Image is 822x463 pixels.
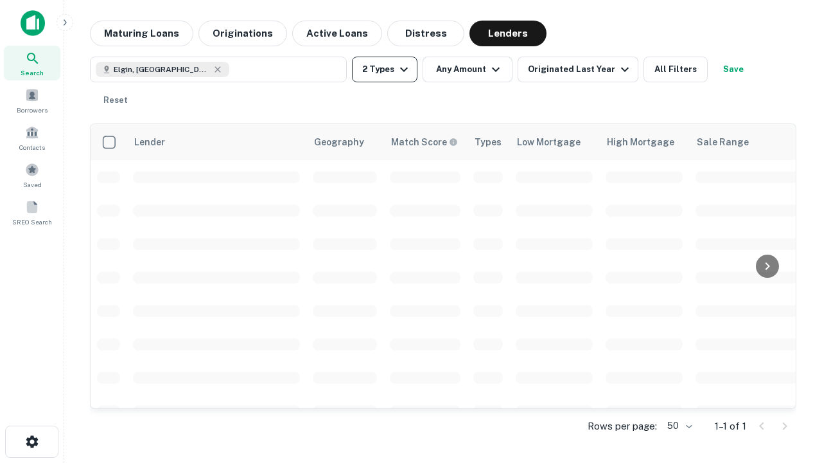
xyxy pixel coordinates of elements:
[21,68,44,78] span: Search
[90,57,347,82] button: Elgin, [GEOGRAPHIC_DATA], [GEOGRAPHIC_DATA]
[383,124,467,160] th: Capitalize uses an advanced AI algorithm to match your search with the best lender. The match sco...
[475,134,502,150] div: Types
[314,134,364,150] div: Geography
[518,57,638,82] button: Originated Last Year
[4,120,60,155] a: Contacts
[643,57,708,82] button: All Filters
[306,124,383,160] th: Geography
[198,21,287,46] button: Originations
[713,57,754,82] button: Save your search to get updates of matches that match your search criteria.
[114,64,210,75] span: Elgin, [GEOGRAPHIC_DATA], [GEOGRAPHIC_DATA]
[4,195,60,230] a: SREO Search
[607,134,674,150] div: High Mortgage
[697,134,749,150] div: Sale Range
[588,419,657,434] p: Rows per page:
[517,134,581,150] div: Low Mortgage
[12,217,52,227] span: SREO Search
[4,158,60,192] a: Saved
[4,46,60,80] a: Search
[528,62,633,77] div: Originated Last Year
[599,124,689,160] th: High Mortgage
[134,134,165,150] div: Lender
[467,124,509,160] th: Types
[19,142,45,152] span: Contacts
[95,87,136,113] button: Reset
[715,419,746,434] p: 1–1 of 1
[21,10,45,36] img: capitalize-icon.png
[387,21,464,46] button: Distress
[509,124,599,160] th: Low Mortgage
[758,360,822,422] iframe: Chat Widget
[391,135,458,149] div: Capitalize uses an advanced AI algorithm to match your search with the best lender. The match sco...
[391,135,455,149] h6: Match Score
[4,83,60,118] a: Borrowers
[23,179,42,190] span: Saved
[352,57,417,82] button: 2 Types
[90,21,193,46] button: Maturing Loans
[17,105,48,115] span: Borrowers
[423,57,512,82] button: Any Amount
[292,21,382,46] button: Active Loans
[689,124,805,160] th: Sale Range
[662,417,694,435] div: 50
[127,124,306,160] th: Lender
[469,21,547,46] button: Lenders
